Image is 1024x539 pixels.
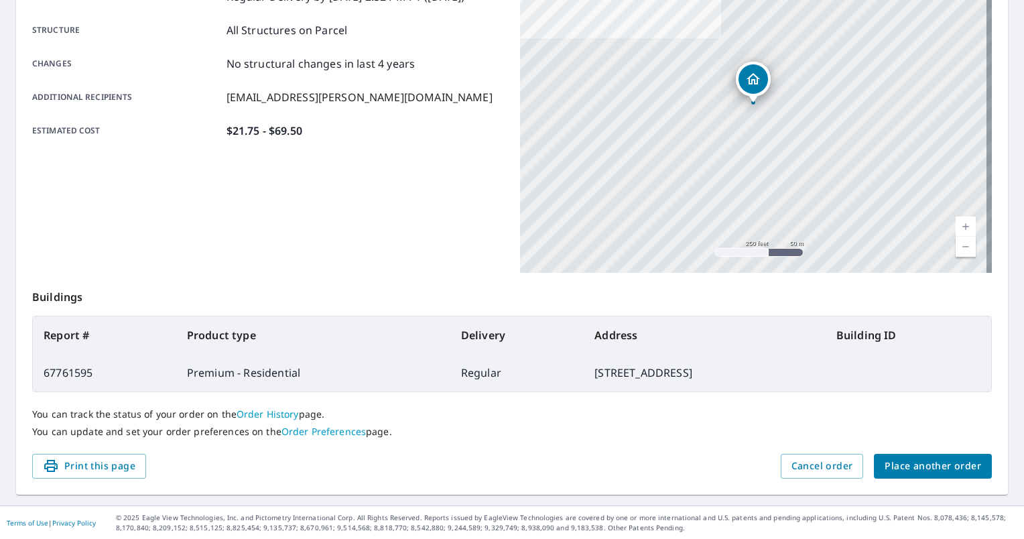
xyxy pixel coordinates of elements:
th: Delivery [450,316,584,354]
p: $21.75 - $69.50 [227,123,302,139]
div: Dropped pin, building 1, Residential property, 2809 Rm 1061 Amarillo, TX 79124 [736,62,771,103]
th: Address [584,316,826,354]
span: Place another order [885,458,981,475]
th: Report # [33,316,176,354]
p: Changes [32,56,221,72]
a: Terms of Use [7,518,48,528]
p: © 2025 Eagle View Technologies, Inc. and Pictometry International Corp. All Rights Reserved. Repo... [116,513,1017,533]
p: All Structures on Parcel [227,22,348,38]
td: Premium - Residential [176,354,450,392]
a: Order History [237,408,299,420]
a: Current Level 17, Zoom In [956,217,976,237]
th: Product type [176,316,450,354]
p: Additional recipients [32,89,221,105]
span: Print this page [43,458,135,475]
button: Place another order [874,454,992,479]
p: Buildings [32,273,992,316]
p: No structural changes in last 4 years [227,56,415,72]
p: Structure [32,22,221,38]
th: Building ID [826,316,991,354]
p: Estimated cost [32,123,221,139]
p: You can update and set your order preferences on the page. [32,426,992,438]
p: You can track the status of your order on the page. [32,408,992,420]
button: Print this page [32,454,146,479]
a: Order Preferences [281,425,366,438]
a: Current Level 17, Zoom Out [956,237,976,257]
button: Cancel order [781,454,864,479]
td: [STREET_ADDRESS] [584,354,826,392]
p: [EMAIL_ADDRESS][PERSON_NAME][DOMAIN_NAME] [227,89,493,105]
td: 67761595 [33,354,176,392]
a: Privacy Policy [52,518,96,528]
p: | [7,519,96,527]
td: Regular [450,354,584,392]
span: Cancel order [791,458,853,475]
